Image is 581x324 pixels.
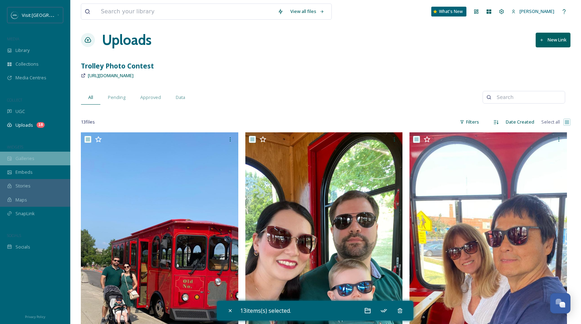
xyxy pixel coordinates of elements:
input: Search [493,90,561,104]
span: COLLECT [7,97,22,103]
span: WIDGETS [7,144,23,150]
span: Galleries [15,155,34,162]
div: 18 [37,122,45,128]
span: Uploads [15,122,33,128]
strong: Trolley Photo Contest [81,61,154,71]
div: Filters [456,115,483,129]
span: Embeds [15,169,33,176]
input: Search your library [97,4,274,19]
span: [PERSON_NAME] [519,8,554,14]
span: Pending [108,94,125,101]
span: Select all [541,119,560,125]
button: Open Chat [550,293,570,313]
span: Socials [15,244,30,250]
span: SnapLink [15,210,35,217]
a: What's New [431,7,466,16]
span: Approved [140,94,161,101]
span: [URL][DOMAIN_NAME] [88,72,134,79]
span: Maps [15,197,27,203]
span: Library [15,47,30,54]
span: Privacy Policy [25,315,45,319]
span: 13 file s [81,119,95,125]
div: Date Created [502,115,538,129]
span: 13 items(s) selected. [240,306,291,315]
a: [PERSON_NAME] [508,5,558,18]
a: Uploads [102,29,151,51]
span: Stories [15,183,31,189]
button: New Link [536,33,570,47]
a: [URL][DOMAIN_NAME] [88,71,134,80]
span: Collections [15,61,39,67]
a: Privacy Policy [25,312,45,320]
span: All [88,94,93,101]
img: SM%20Social%20Profile.png [11,12,18,19]
span: Visit [GEOGRAPHIC_DATA][US_STATE] [22,12,100,18]
span: Media Centres [15,74,46,81]
span: MEDIA [7,36,19,41]
span: SOCIALS [7,233,21,238]
a: View all files [287,5,328,18]
span: UGC [15,108,25,115]
span: Data [176,94,185,101]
